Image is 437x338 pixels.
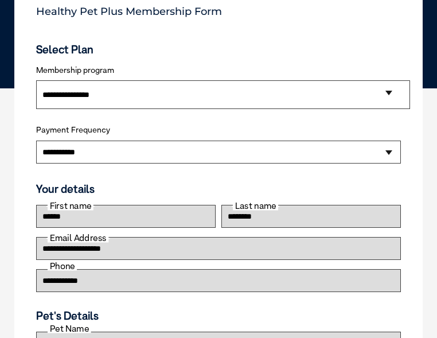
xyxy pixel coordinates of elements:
label: Payment Frequency [36,125,110,135]
h3: Your details [36,182,401,196]
label: Last name [233,201,278,210]
label: Phone [48,262,77,270]
h3: Pet's Details [32,309,405,323]
h3: Select Plan [36,43,401,56]
label: First name [48,201,93,210]
label: Membership program [36,65,401,75]
label: Email Address [48,234,108,242]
